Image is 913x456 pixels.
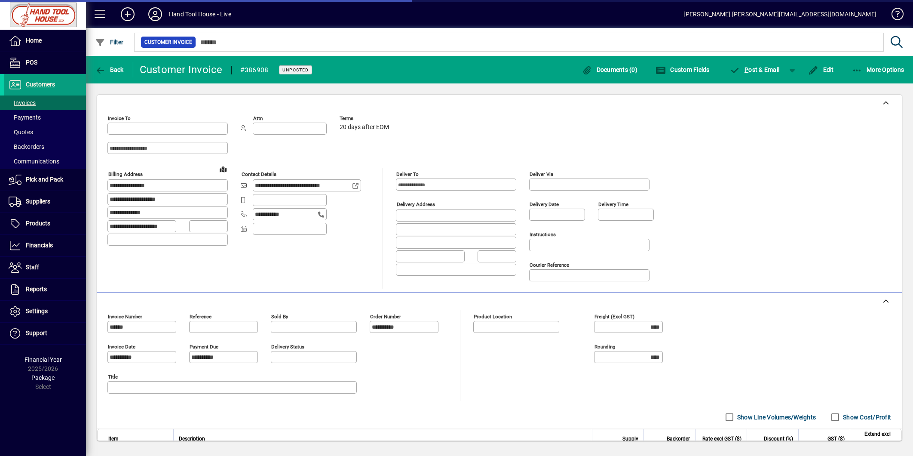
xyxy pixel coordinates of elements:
[744,66,748,73] span: P
[667,434,690,444] span: Backorder
[26,59,37,66] span: POS
[31,374,55,381] span: Package
[4,139,86,154] a: Backorders
[26,176,63,183] span: Pick and Pack
[240,63,269,77] div: #386908
[9,143,44,150] span: Backorders
[169,7,231,21] div: Hand Tool House - Live
[86,62,133,77] app-page-header-button: Back
[108,374,118,380] mat-label: Title
[764,434,793,444] span: Discount (%)
[9,99,36,106] span: Invoices
[683,7,876,21] div: [PERSON_NAME] [PERSON_NAME][EMAIL_ADDRESS][DOMAIN_NAME]
[340,124,389,131] span: 20 days after EOM
[4,169,86,191] a: Pick and Pack
[4,279,86,300] a: Reports
[841,413,891,422] label: Show Cost/Profit
[4,323,86,344] a: Support
[4,257,86,278] a: Staff
[108,314,142,320] mat-label: Invoice number
[216,162,230,176] a: View on map
[108,344,135,350] mat-label: Invoice date
[852,66,904,73] span: More Options
[4,52,86,74] a: POS
[598,201,628,207] mat-label: Delivery time
[9,129,33,136] span: Quotes
[4,213,86,234] a: Products
[26,198,50,205] span: Suppliers
[26,308,48,314] span: Settings
[530,262,569,268] mat-label: Courier Reference
[4,110,86,125] a: Payments
[656,66,710,73] span: Custom Fields
[530,171,553,177] mat-label: Deliver via
[271,314,288,320] mat-label: Sold by
[25,356,62,363] span: Financial Year
[827,434,845,444] span: GST ($)
[282,67,309,73] span: Unposted
[4,30,86,52] a: Home
[26,220,50,227] span: Products
[855,429,891,448] span: Extend excl GST ($)
[4,154,86,169] a: Communications
[26,242,53,249] span: Financials
[730,66,780,73] span: ost & Email
[885,2,902,30] a: Knowledge Base
[114,6,141,22] button: Add
[93,62,126,77] button: Back
[622,434,638,444] span: Supply
[370,314,401,320] mat-label: Order number
[140,63,223,77] div: Customer Invoice
[9,114,41,121] span: Payments
[579,62,640,77] button: Documents (0)
[108,434,119,444] span: Item
[271,344,304,350] mat-label: Delivery status
[95,39,124,46] span: Filter
[141,6,169,22] button: Profile
[735,413,816,422] label: Show Line Volumes/Weights
[4,191,86,213] a: Suppliers
[530,201,559,207] mat-label: Delivery date
[253,115,263,121] mat-label: Attn
[26,286,47,293] span: Reports
[594,314,634,320] mat-label: Freight (excl GST)
[4,235,86,256] a: Financials
[190,344,218,350] mat-label: Payment due
[26,330,47,336] span: Support
[808,66,834,73] span: Edit
[340,116,391,121] span: Terms
[190,314,211,320] mat-label: Reference
[530,231,556,237] mat-label: Instructions
[582,66,637,73] span: Documents (0)
[653,62,712,77] button: Custom Fields
[474,314,512,320] mat-label: Product location
[26,37,42,44] span: Home
[26,264,39,271] span: Staff
[179,434,205,444] span: Description
[108,115,131,121] mat-label: Invoice To
[144,38,192,46] span: Customer Invoice
[850,62,907,77] button: More Options
[93,34,126,50] button: Filter
[806,62,836,77] button: Edit
[4,96,86,110] a: Invoices
[702,434,741,444] span: Rate excl GST ($)
[4,301,86,322] a: Settings
[95,66,124,73] span: Back
[726,62,784,77] button: Post & Email
[594,344,615,350] mat-label: Rounding
[9,158,59,165] span: Communications
[396,171,419,177] mat-label: Deliver To
[26,81,55,88] span: Customers
[4,125,86,139] a: Quotes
